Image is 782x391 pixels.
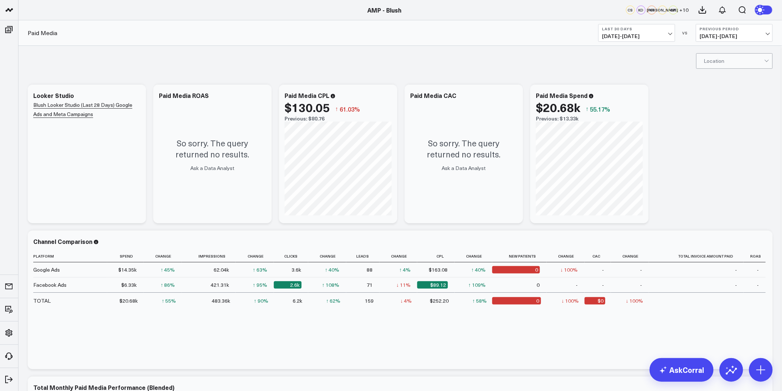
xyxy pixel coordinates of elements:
[602,27,671,31] b: Last 30 Days
[637,6,646,14] div: KD
[120,297,138,305] div: $20.68k
[340,105,360,113] span: 61.03%
[396,281,411,289] div: ↓ 11%
[410,91,456,99] div: Paid Media CAC
[285,101,330,114] div: $130.05
[647,6,656,14] div: KR
[455,250,493,262] th: Change
[442,164,486,171] a: Ask a Data Analyst
[471,266,486,273] div: ↑ 40%
[182,250,236,262] th: Impressions
[368,6,402,14] a: AMP - Blush
[576,281,578,289] div: -
[640,266,642,273] div: -
[590,105,611,113] span: 55.17%
[144,250,182,262] th: Change
[33,297,51,305] div: TOTAL
[735,281,737,289] div: -
[626,297,643,305] div: ↓ 100%
[162,297,176,305] div: ↑ 55%
[380,250,418,262] th: Change
[649,250,744,262] th: Total Invoice Amount Paid
[33,250,107,262] th: Platform
[335,104,338,114] span: ↑
[236,250,274,262] th: Change
[274,250,308,262] th: Clicks
[107,250,144,262] th: Spend
[292,266,302,273] div: 3.6k
[757,266,759,273] div: -
[254,297,268,305] div: ↑ 90%
[492,266,540,273] div: 0
[191,164,235,171] a: Ask a Data Analyst
[602,281,604,289] div: -
[429,266,448,273] div: $163.08
[346,250,380,262] th: Leads
[585,297,605,305] div: $0
[293,297,303,305] div: 6.2k
[562,297,579,305] div: ↓ 100%
[602,266,604,273] div: -
[669,6,678,14] div: CP
[212,297,230,305] div: 483.36k
[744,250,766,262] th: Roas
[598,24,675,42] button: Last 30 Days[DATE]-[DATE]
[400,297,412,305] div: ↓ 4%
[119,266,137,273] div: $14.35k
[650,358,714,382] a: AskCorral
[274,281,302,289] div: 2.6k
[492,250,546,262] th: New Patients
[214,266,229,273] div: 62.04k
[326,297,341,305] div: ↑ 62%
[547,250,585,262] th: Change
[412,137,516,160] p: So sorry. The query returned no results.
[417,250,454,262] th: Cpl
[33,281,67,289] div: Facebook Ads
[417,281,448,289] div: $89.12
[680,6,689,14] button: +10
[122,281,137,289] div: $6.33k
[367,281,373,289] div: 71
[492,297,541,305] div: 0
[33,237,92,245] div: Channel Comparison
[322,281,340,289] div: ↑ 108%
[640,281,642,289] div: -
[658,6,667,14] div: [PERSON_NAME]
[536,116,643,122] div: Previous: $13.33k
[602,33,671,39] span: [DATE] - [DATE]
[253,266,267,273] div: ↑ 63%
[468,281,486,289] div: ↑ 109%
[365,297,374,305] div: 159
[33,101,132,118] a: Blush Looker Studio (Last 28 Days) Google Ads and Meta Campaigns
[586,104,589,114] span: ↑
[679,31,692,35] div: VS
[325,266,340,273] div: ↑ 40%
[585,250,611,262] th: Cac
[757,281,759,289] div: -
[680,7,689,13] span: + 10
[561,266,578,273] div: ↓ 100%
[399,266,411,273] div: ↑ 4%
[253,281,267,289] div: ↑ 95%
[472,297,487,305] div: ↑ 58%
[211,281,229,289] div: 421.31k
[430,297,449,305] div: $252.20
[367,266,373,273] div: 88
[285,91,329,99] div: Paid Media CPL
[161,281,175,289] div: ↑ 86%
[159,91,209,99] div: Paid Media ROAS
[33,91,74,99] div: Looker Studio
[700,27,769,31] b: Previous Period
[700,33,769,39] span: [DATE] - [DATE]
[285,116,392,122] div: Previous: $80.76
[161,137,264,160] p: So sorry. The query returned no results.
[735,266,737,273] div: -
[161,266,175,273] div: ↑ 45%
[28,29,57,37] a: Paid Media
[626,6,635,14] div: CS
[536,101,580,114] div: $20.68k
[696,24,773,42] button: Previous Period[DATE]-[DATE]
[537,281,540,289] div: 0
[33,266,60,273] div: Google Ads
[536,91,588,99] div: Paid Media Spend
